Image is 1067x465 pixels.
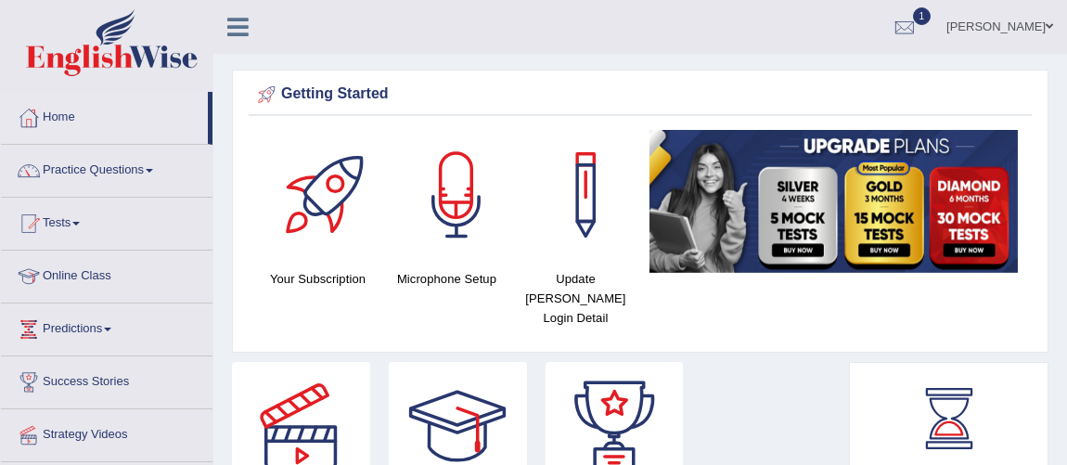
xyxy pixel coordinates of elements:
[1,356,212,403] a: Success Stories
[1,92,208,138] a: Home
[521,269,631,328] h4: Update [PERSON_NAME] Login Detail
[649,130,1018,273] img: small5.jpg
[253,81,1027,109] div: Getting Started
[1,251,212,297] a: Online Class
[913,7,932,25] span: 1
[1,409,212,456] a: Strategy Videos
[263,269,373,289] h4: Your Subscription
[1,304,212,350] a: Predictions
[1,198,212,244] a: Tests
[1,145,212,191] a: Practice Questions
[392,269,502,289] h4: Microphone Setup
